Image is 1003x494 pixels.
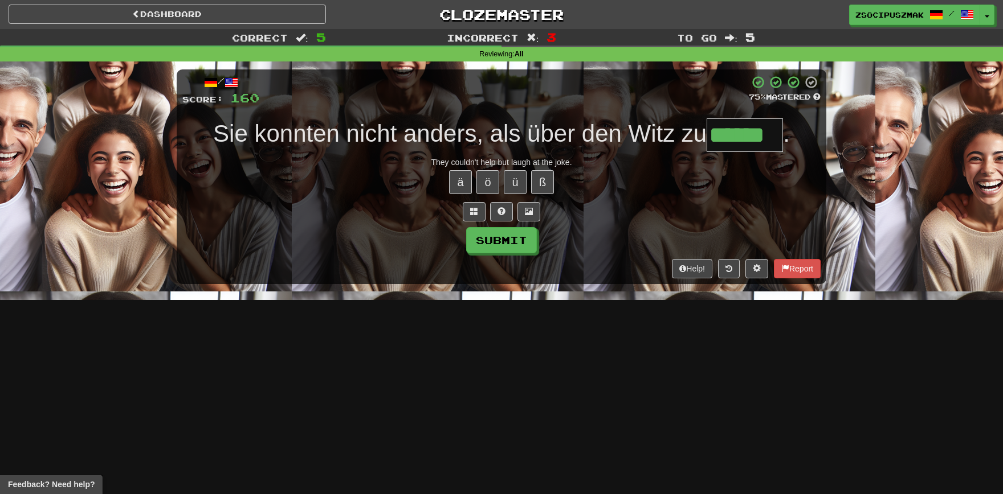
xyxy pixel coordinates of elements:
a: Clozemaster [343,5,660,24]
a: Dashboard [9,5,326,24]
button: Round history (alt+y) [718,259,740,278]
span: : [527,33,539,43]
div: Mastered [749,92,821,102]
span: To go [677,32,717,43]
span: . [783,120,790,147]
button: ü [504,170,527,194]
span: / [949,9,955,17]
strong: All [515,50,524,58]
span: 75 % [749,92,766,101]
span: Incorrect [447,32,519,43]
button: ß [531,170,554,194]
span: 5 [745,30,755,44]
span: 160 [230,90,259,105]
button: Help! [672,259,712,278]
button: Switch sentence to multiple choice alt+p [463,202,486,221]
span: 5 [316,30,326,44]
button: ö [476,170,499,194]
span: Score: [182,94,223,104]
span: : [296,33,308,43]
div: / [182,75,259,89]
button: ä [449,170,472,194]
div: They couldn't help but laugh at the joke. [182,157,821,168]
button: Single letter hint - you only get 1 per sentence and score half the points! alt+h [490,202,513,221]
span: : [725,33,737,43]
span: Open feedback widget [8,479,95,490]
a: zsocipuszmak / [849,5,980,25]
span: zsocipuszmak [855,10,924,20]
button: Show image (alt+x) [517,202,540,221]
span: Correct [232,32,288,43]
button: Report [774,259,821,278]
span: Sie konnten nicht anders, als über den Witz zu [213,120,707,147]
span: 3 [547,30,556,44]
button: Submit [466,227,537,253]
